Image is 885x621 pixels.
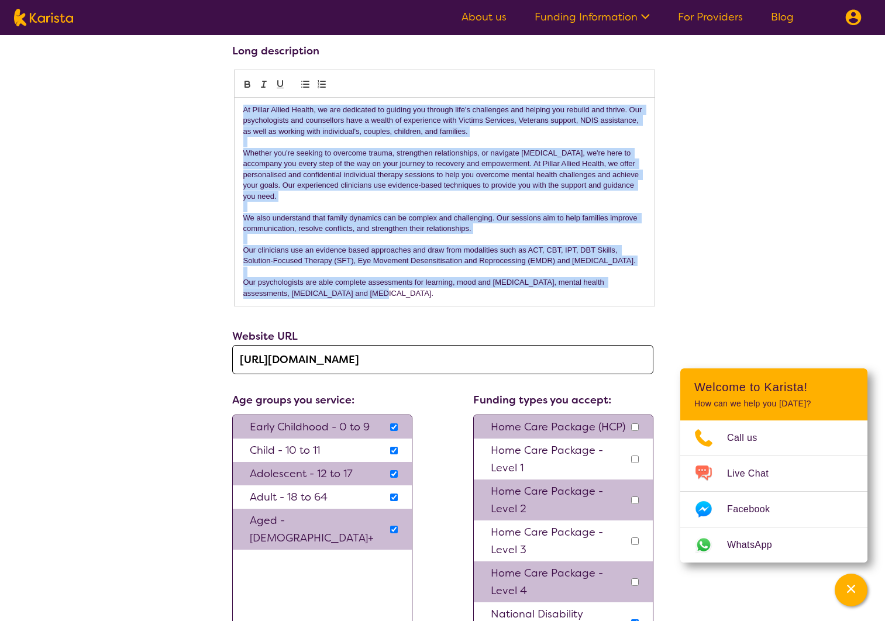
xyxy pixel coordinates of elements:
[250,418,370,436] p: Early Childhood - 0 to 9
[680,368,867,563] div: Channel Menu
[535,10,650,24] a: Funding Information
[243,105,646,137] p: At Pillar Allied Health, we are dedicated to guiding you through life's challenges and helping yo...
[243,213,646,234] p: We also understand that family dynamics can be complex and challenging. Our sessions aim to help ...
[727,429,772,447] span: Call us
[771,10,794,24] a: Blog
[845,9,862,26] img: menu
[491,418,625,436] p: Home Care Package (HCP)
[491,564,628,599] p: Home Care Package - Level 4
[680,527,867,563] a: Web link opens in a new tab.
[250,441,320,459] p: Child - 10 to 11
[727,536,786,554] span: WhatsApp
[462,10,507,24] a: About us
[250,465,353,482] p: Adolescent - 12 to 17
[243,277,646,299] p: Our psychologists are able complete assessments for learning, mood and [MEDICAL_DATA], mental hea...
[232,393,354,407] label: Age groups you service:
[491,523,628,558] p: Home Care Package - Level 3
[678,10,743,24] a: For Providers
[250,488,328,506] p: Adult - 18 to 64
[727,501,784,518] span: Facebook
[243,245,646,267] p: Our clinicians use an evidence based approaches and draw from modalities such as ACT, CBT, IPT, D...
[680,420,867,563] ul: Choose channel
[14,9,73,26] img: Karista logo
[250,512,387,547] p: Aged - [DEMOGRAPHIC_DATA]+
[694,380,853,394] h2: Welcome to Karista!
[491,482,628,517] p: Home Care Package - Level 2
[694,399,853,409] p: How can we help you [DATE]?
[232,345,653,374] input: http://
[232,44,319,58] label: Long description
[473,393,611,407] label: Funding types you accept:
[835,574,867,606] button: Channel Menu
[727,465,783,482] span: Live Chat
[243,148,646,202] p: Whether you're seeking to overcome trauma, strengthen relationships, or navigate [MEDICAL_DATA], ...
[491,441,628,477] p: Home Care Package - Level 1
[232,329,298,343] label: Website URL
